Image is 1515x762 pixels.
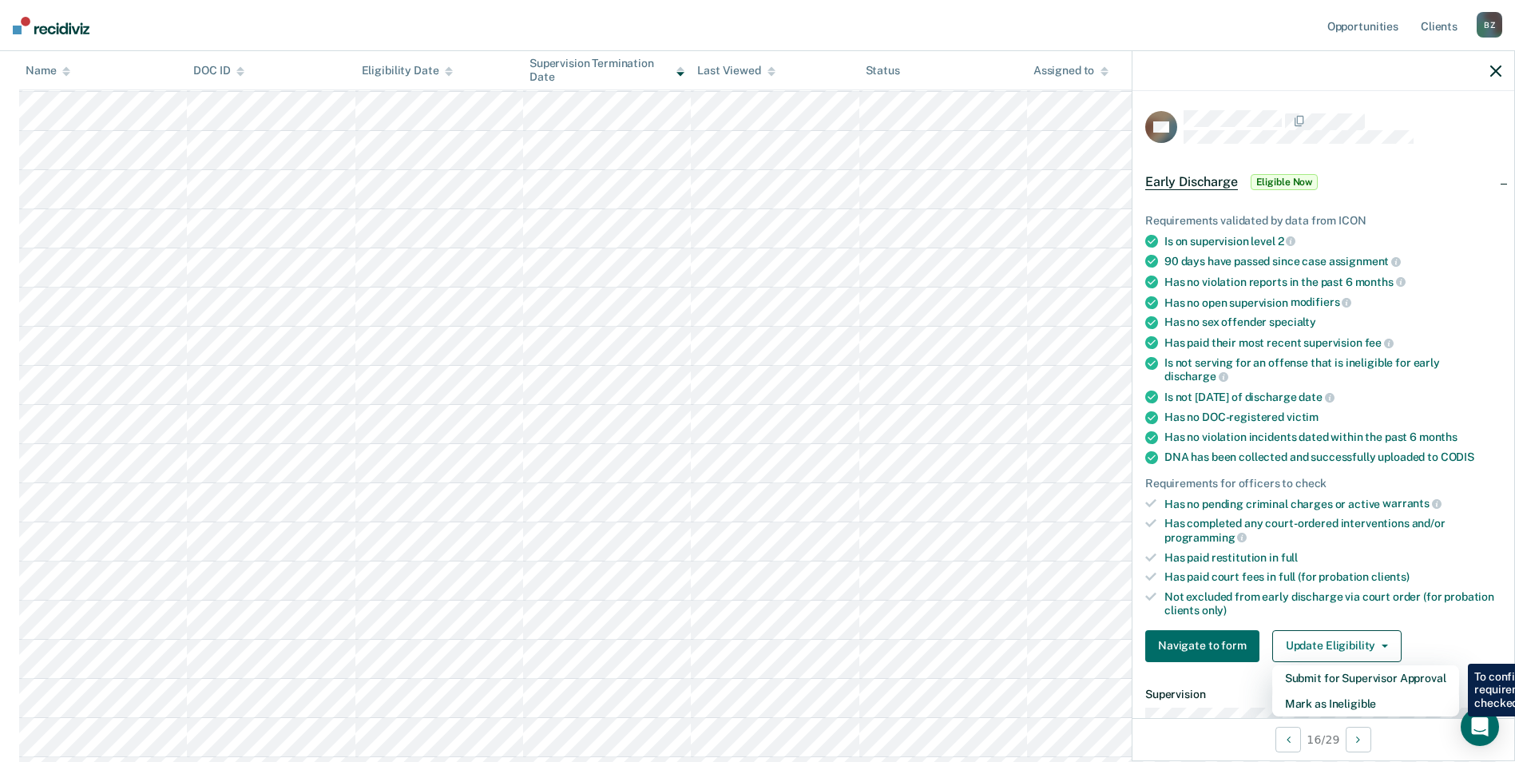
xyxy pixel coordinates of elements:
[1145,214,1501,228] div: Requirements validated by data from ICON
[1164,356,1501,383] div: Is not serving for an offense that is ineligible for early
[1251,174,1319,190] span: Eligible Now
[1164,316,1501,329] div: Has no sex offender
[529,57,684,84] div: Supervision Termination Date
[1145,688,1501,701] dt: Supervision
[1355,276,1406,288] span: months
[1145,630,1259,662] button: Navigate to form
[697,64,775,77] div: Last Viewed
[1164,431,1501,444] div: Has no violation incidents dated within the past 6
[1164,497,1501,511] div: Has no pending criminal charges or active
[1164,531,1247,544] span: programming
[1164,254,1501,268] div: 90 days have passed since case
[1164,390,1501,404] div: Is not [DATE] of discharge
[1272,691,1459,716] button: Mark as Ineligible
[1419,431,1457,443] span: months
[1164,335,1501,350] div: Has paid their most recent supervision
[1164,570,1501,584] div: Has paid court fees in full (for probation
[1278,235,1296,248] span: 2
[1145,477,1501,490] div: Requirements for officers to check
[1272,665,1459,691] button: Submit for Supervisor Approval
[1329,255,1401,268] span: assignment
[1145,174,1238,190] span: Early Discharge
[1033,64,1108,77] div: Assigned to
[1164,234,1501,248] div: Is on supervision level
[1291,296,1352,308] span: modifiers
[1299,391,1334,403] span: date
[1346,727,1371,752] button: Next Opportunity
[1275,727,1301,752] button: Previous Opportunity
[1382,497,1442,510] span: warrants
[1164,517,1501,544] div: Has completed any court-ordered interventions and/or
[1477,12,1502,38] div: B Z
[1145,630,1266,662] a: Navigate to form link
[193,64,244,77] div: DOC ID
[1164,450,1501,464] div: DNA has been collected and successfully uploaded to
[866,64,900,77] div: Status
[1132,157,1514,208] div: Early DischargeEligible Now
[1164,296,1501,310] div: Has no open supervision
[362,64,454,77] div: Eligibility Date
[1287,411,1319,423] span: victim
[1164,551,1501,565] div: Has paid restitution in
[13,17,89,34] img: Recidiviz
[1272,630,1402,662] button: Update Eligibility
[1164,370,1228,383] span: discharge
[1164,275,1501,289] div: Has no violation reports in the past 6
[1132,718,1514,760] div: 16 / 29
[1441,450,1474,463] span: CODIS
[1461,708,1499,746] div: Open Intercom Messenger
[1365,336,1394,349] span: fee
[26,64,70,77] div: Name
[1269,316,1316,328] span: specialty
[1202,604,1227,617] span: only)
[1164,411,1501,424] div: Has no DOC-registered
[1371,570,1410,583] span: clients)
[1164,590,1501,617] div: Not excluded from early discharge via court order (for probation clients
[1281,551,1298,564] span: full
